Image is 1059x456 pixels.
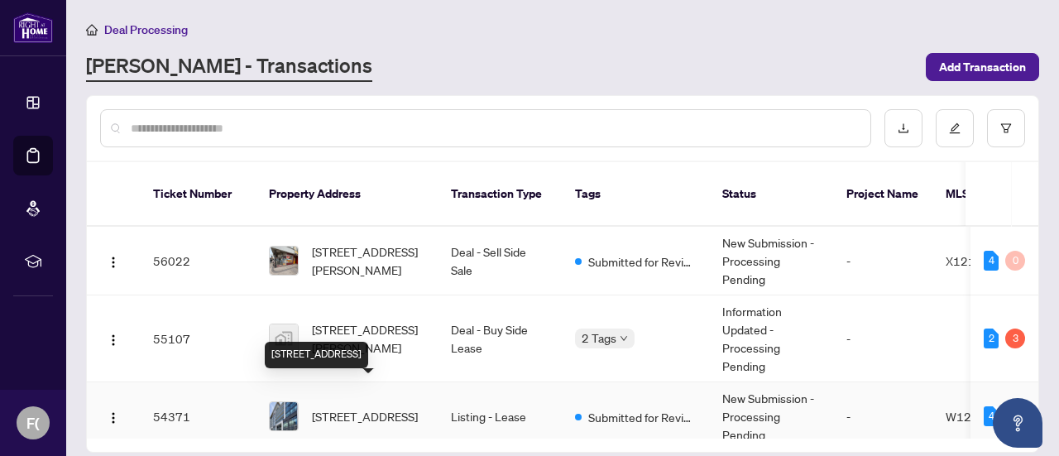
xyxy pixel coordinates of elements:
[620,334,628,343] span: down
[833,295,932,382] td: -
[984,329,999,348] div: 2
[26,411,40,434] span: F(
[312,242,424,279] span: [STREET_ADDRESS][PERSON_NAME]
[438,382,562,451] td: Listing - Lease
[312,320,424,357] span: [STREET_ADDRESS][PERSON_NAME]
[949,122,961,134] span: edit
[438,295,562,382] td: Deal - Buy Side Lease
[588,252,696,271] span: Submitted for Review
[582,329,616,348] span: 2 Tags
[312,407,418,425] span: [STREET_ADDRESS]
[898,122,909,134] span: download
[833,382,932,451] td: -
[1005,329,1025,348] div: 3
[140,295,256,382] td: 55107
[946,253,1013,268] span: X12125732
[833,227,932,295] td: -
[438,162,562,227] th: Transaction Type
[86,52,372,82] a: [PERSON_NAME] - Transactions
[140,227,256,295] td: 56022
[100,403,127,430] button: Logo
[100,325,127,352] button: Logo
[256,162,438,227] th: Property Address
[107,411,120,425] img: Logo
[709,382,833,451] td: New Submission - Processing Pending
[984,406,999,426] div: 4
[936,109,974,147] button: edit
[588,408,696,426] span: Submitted for Review
[1000,122,1012,134] span: filter
[709,162,833,227] th: Status
[709,227,833,295] td: New Submission - Processing Pending
[939,54,1026,80] span: Add Transaction
[926,53,1039,81] button: Add Transaction
[140,382,256,451] td: 54371
[562,162,709,227] th: Tags
[946,409,1016,424] span: W12420371
[13,12,53,43] img: logo
[270,247,298,275] img: thumbnail-img
[270,402,298,430] img: thumbnail-img
[884,109,922,147] button: download
[932,162,1032,227] th: MLS #
[438,227,562,295] td: Deal - Sell Side Sale
[265,342,368,368] div: [STREET_ADDRESS]
[833,162,932,227] th: Project Name
[987,109,1025,147] button: filter
[104,22,188,37] span: Deal Processing
[100,247,127,274] button: Logo
[709,295,833,382] td: Information Updated - Processing Pending
[270,324,298,353] img: thumbnail-img
[1005,251,1025,271] div: 0
[107,334,120,347] img: Logo
[993,398,1042,448] button: Open asap
[140,162,256,227] th: Ticket Number
[86,24,98,36] span: home
[107,256,120,269] img: Logo
[984,251,999,271] div: 4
